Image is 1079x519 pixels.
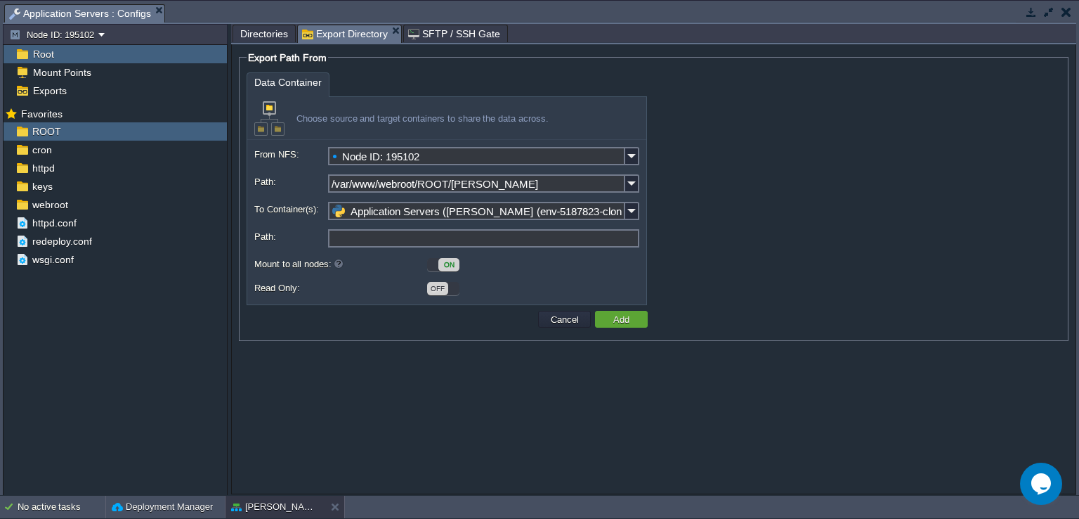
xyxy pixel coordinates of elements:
label: Path: [254,229,327,244]
div: Choose source and target containers to share the data across. [247,97,646,140]
a: Mount Points [30,66,93,79]
div: ON [438,258,459,271]
a: Root [30,48,56,60]
span: Directories [240,25,288,42]
label: From NFS: [254,147,327,162]
a: Favorites [18,108,65,120]
label: Mount to all nodes: [254,257,426,272]
span: Favorites [18,108,65,120]
div: OFF [427,282,448,295]
button: Add [609,313,634,326]
a: webroot [30,198,70,211]
a: Exports [30,84,69,97]
a: httpd.conf [30,217,79,229]
label: To Container(s): [254,202,327,217]
button: Node ID: 195102 [9,28,98,41]
a: cron [30,143,54,156]
span: SFTP / SSH Gate [408,25,500,42]
span: Application Servers : Configs [9,5,151,23]
label: Path: [254,174,327,189]
a: keys [30,180,55,193]
button: Cancel [547,313,583,326]
button: Deployment Manager [112,500,213,514]
iframe: chat widget [1020,463,1065,505]
button: [PERSON_NAME] [231,500,320,514]
a: redeploy.conf [30,235,94,248]
span: Export Directory [302,25,388,43]
span: Data Container [254,73,322,93]
a: wsgi.conf [30,253,76,266]
a: httpd [30,162,57,174]
label: Read Only: [254,281,426,295]
div: No active tasks [18,496,105,518]
span: Export Path From [248,52,327,63]
a: ROOT [30,125,63,138]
